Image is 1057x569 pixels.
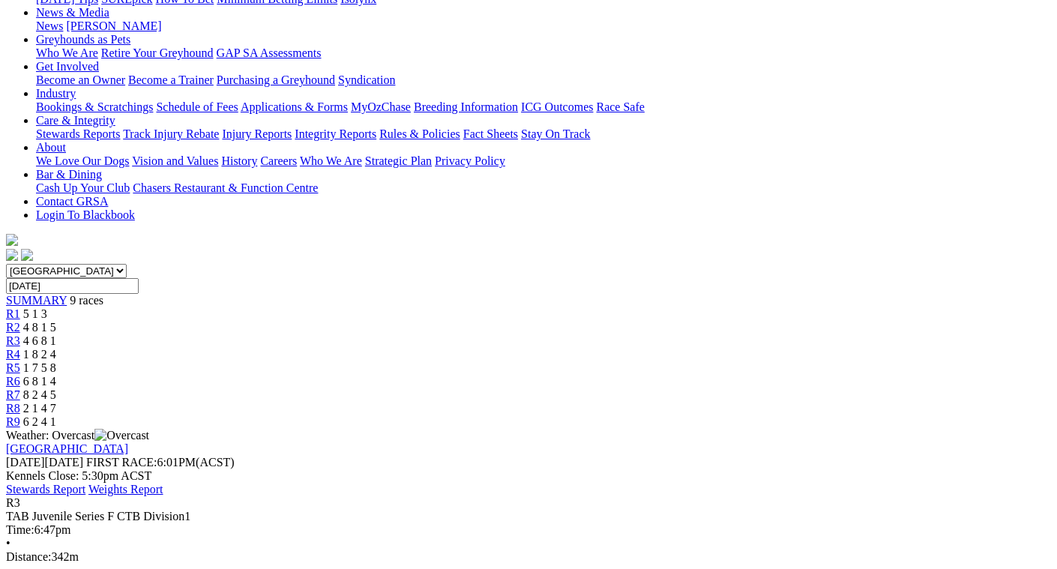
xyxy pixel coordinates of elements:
span: Weather: Overcast [6,429,149,442]
a: Become a Trainer [128,73,214,86]
div: Care & Integrity [36,127,1051,141]
a: Who We Are [36,46,98,59]
span: 6 8 1 4 [23,375,56,388]
a: R7 [6,388,20,401]
a: Breeding Information [414,100,518,113]
span: R3 [6,496,20,509]
a: Stewards Reports [36,127,120,140]
a: Fact Sheets [463,127,518,140]
span: • [6,537,10,550]
span: 1 8 2 4 [23,348,56,361]
a: R5 [6,361,20,374]
img: twitter.svg [21,249,33,261]
div: 6:47pm [6,523,1051,537]
a: [PERSON_NAME] [66,19,161,32]
span: 2 1 4 7 [23,402,56,415]
span: 8 2 4 5 [23,388,56,401]
div: Kennels Close: 5:30pm ACST [6,469,1051,483]
a: About [36,141,66,154]
span: 1 7 5 8 [23,361,56,374]
a: Retire Your Greyhound [101,46,214,59]
span: FIRST RACE: [86,456,157,469]
a: Race Safe [596,100,644,113]
a: Privacy Policy [435,154,505,167]
div: About [36,154,1051,168]
a: R4 [6,348,20,361]
a: News & Media [36,6,109,19]
a: GAP SA Assessments [217,46,322,59]
a: Bar & Dining [36,168,102,181]
span: Distance: [6,550,51,563]
span: 9 races [70,294,103,307]
a: Careers [260,154,297,167]
a: Integrity Reports [295,127,376,140]
a: Chasers Restaurant & Function Centre [133,181,318,194]
span: 5 1 3 [23,307,47,320]
img: Overcast [94,429,149,442]
a: Track Injury Rebate [123,127,219,140]
a: Purchasing a Greyhound [217,73,335,86]
a: Become an Owner [36,73,125,86]
a: ICG Outcomes [521,100,593,113]
a: SUMMARY [6,294,67,307]
div: Greyhounds as Pets [36,46,1051,60]
a: Syndication [338,73,395,86]
a: News [36,19,63,32]
span: Time: [6,523,34,536]
div: Get Involved [36,73,1051,87]
a: R8 [6,402,20,415]
a: Applications & Forms [241,100,348,113]
a: Stewards Report [6,483,85,496]
span: [DATE] [6,456,83,469]
a: R2 [6,321,20,334]
a: History [221,154,257,167]
a: Vision and Values [132,154,218,167]
a: R9 [6,415,20,428]
span: [DATE] [6,456,45,469]
a: Who We Are [300,154,362,167]
a: Login To Blackbook [36,208,135,221]
a: Stay On Track [521,127,590,140]
a: We Love Our Dogs [36,154,129,167]
div: Bar & Dining [36,181,1051,195]
img: facebook.svg [6,249,18,261]
a: Cash Up Your Club [36,181,130,194]
div: TAB Juvenile Series F CTB Division1 [6,510,1051,523]
div: Industry [36,100,1051,114]
input: Select date [6,278,139,294]
a: Rules & Policies [379,127,460,140]
a: Contact GRSA [36,195,108,208]
span: 6:01PM(ACST) [86,456,235,469]
a: Industry [36,87,76,100]
a: R1 [6,307,20,320]
a: Injury Reports [222,127,292,140]
div: News & Media [36,19,1051,33]
span: 4 6 8 1 [23,334,56,347]
a: Weights Report [88,483,163,496]
a: Bookings & Scratchings [36,100,153,113]
span: 4 8 1 5 [23,321,56,334]
a: [GEOGRAPHIC_DATA] [6,442,128,455]
a: Greyhounds as Pets [36,33,130,46]
span: 6 2 4 1 [23,415,56,428]
a: Get Involved [36,60,99,73]
img: logo-grsa-white.png [6,234,18,246]
a: Strategic Plan [365,154,432,167]
div: 342m [6,550,1051,564]
a: R3 [6,334,20,347]
a: Care & Integrity [36,114,115,127]
a: Schedule of Fees [156,100,238,113]
a: MyOzChase [351,100,411,113]
a: R6 [6,375,20,388]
